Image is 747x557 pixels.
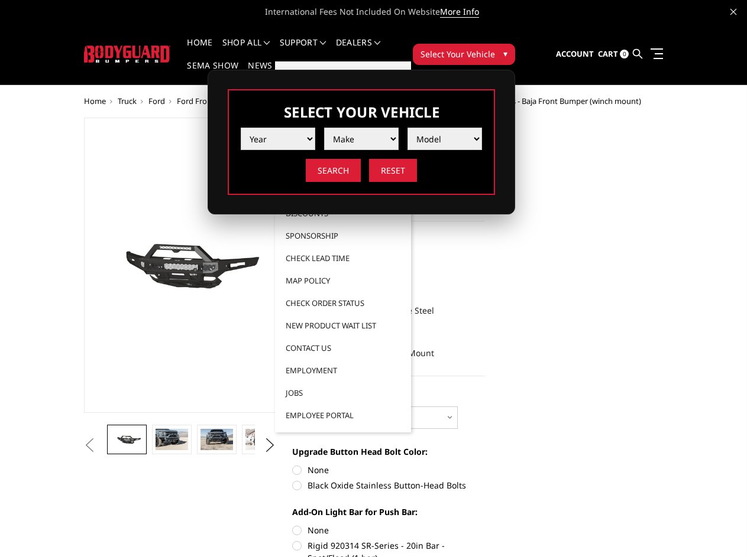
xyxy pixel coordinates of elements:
label: Black Oxide Stainless Button-Head Bolts [292,479,484,491]
button: Previous [81,437,99,454]
a: Check Order Status [280,292,406,314]
select: Please select the value from list. [241,128,315,150]
a: Home [84,96,106,106]
span: Select Your Vehicle [421,48,495,60]
label: None [292,524,484,536]
a: Employment [280,359,406,382]
input: Reset [369,159,417,182]
img: 2021-2025 Ford Raptor - Freedom Series - Baja Front Bumper (winch mount) [156,429,187,450]
a: Account [556,38,594,70]
a: More Info [440,6,479,18]
img: 2021-2025 Ford Raptor - Freedom Series - Baja Front Bumper (winch mount) [201,429,232,450]
a: MAP Policy [280,269,406,292]
img: BODYGUARD BUMPERS [84,45,171,63]
a: Support [280,38,326,61]
a: 2021-2025 Ford Raptor - Freedom Series - Baja Front Bumper (winch mount) [84,118,276,413]
a: News [248,61,272,84]
a: Employee Portal [280,404,406,426]
a: Jobs [280,382,406,404]
span: 0 [620,50,629,58]
span: Cart [598,48,618,59]
input: Search [306,159,361,182]
a: FAQ [280,67,406,90]
a: Dealers [336,38,381,61]
label: None [292,464,484,476]
span: ▾ [503,47,507,60]
a: Ford Front Bumpers [177,96,248,106]
button: Next [261,437,279,454]
a: Contact Us [280,337,406,359]
a: SEMA Show [187,61,238,84]
a: New Product Wait List [280,314,406,337]
a: shop all [222,38,270,61]
img: 2021-2025 Ford Raptor - Freedom Series - Baja Front Bumper (winch mount) [111,432,143,447]
img: 2021-2025 Ford Raptor - Freedom Series - Baja Front Bumper (winch mount) [245,429,277,450]
a: Check Lead Time [280,247,406,269]
a: Sponsorship [280,224,406,247]
label: Upgrade Button Head Bolt Color: [292,445,484,458]
select: Please select the value from list. [324,128,399,150]
a: Ford [148,96,165,106]
button: Select Your Vehicle [413,44,515,65]
h3: Select Your Vehicle [241,102,482,122]
a: Cart 0 [598,38,629,70]
span: Account [556,48,594,59]
a: Truck [118,96,137,106]
label: Add-On Light Bar for Push Bar: [292,506,484,518]
a: Home [187,38,212,61]
iframe: Chat Widget [688,500,747,557]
